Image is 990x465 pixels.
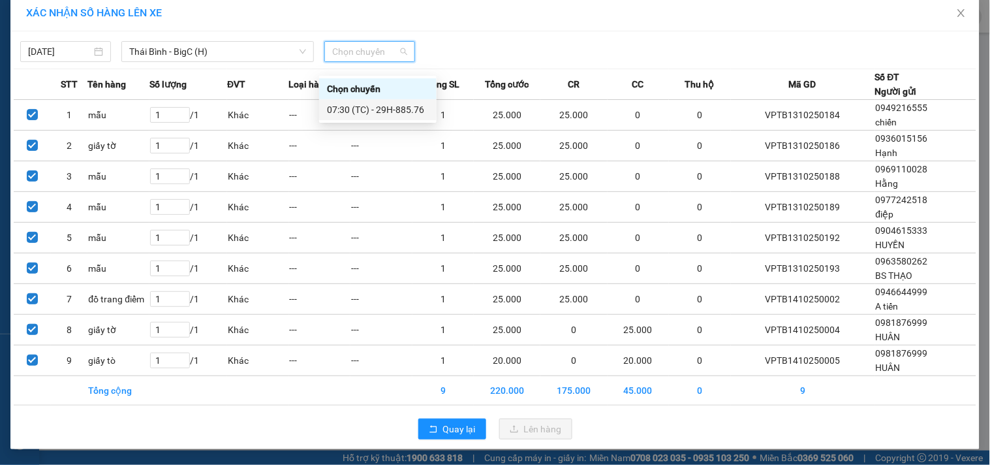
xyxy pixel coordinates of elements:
[876,332,901,342] span: HUÂN
[350,284,412,315] td: ---
[227,345,289,376] td: Khác
[540,131,607,161] td: 25.000
[412,345,474,376] td: 1
[608,161,670,192] td: 0
[87,100,149,131] td: mẫu
[87,315,149,345] td: giấy tờ
[350,345,412,376] td: ---
[876,164,928,174] span: 0969110028
[149,192,227,223] td: / 1
[227,223,289,253] td: Khác
[876,148,898,158] span: Hạnh
[731,376,875,406] td: 9
[289,100,351,131] td: ---
[289,315,351,345] td: ---
[61,77,78,91] span: STT
[731,223,875,253] td: VPTB1310250192
[608,345,670,376] td: 20.000
[669,345,731,376] td: 0
[876,209,894,219] span: điệp
[632,77,643,91] span: CC
[227,253,289,284] td: Khác
[876,317,928,328] span: 0981876999
[51,223,88,253] td: 5
[429,425,438,435] span: rollback
[731,161,875,192] td: VPTB1310250188
[51,253,88,284] td: 6
[540,161,607,192] td: 25.000
[28,44,91,59] input: 14/10/2025
[876,178,899,189] span: Hằng
[540,192,607,223] td: 25.000
[289,161,351,192] td: ---
[227,100,289,131] td: Khác
[876,270,913,281] span: BS THẠO
[443,422,476,436] span: Quay lại
[608,376,670,406] td: 45.000
[474,376,540,406] td: 220.000
[149,100,227,131] td: / 1
[731,315,875,345] td: VPTB1410250004
[608,131,670,161] td: 0
[51,131,88,161] td: 2
[299,48,307,56] span: down
[474,131,540,161] td: 25.000
[327,103,429,117] div: 07:30 (TC) - 29H-885.76
[289,253,351,284] td: ---
[669,315,731,345] td: 0
[87,253,149,284] td: mẫu
[412,100,474,131] td: 1
[289,345,351,376] td: ---
[876,240,905,250] span: HUYỀN
[731,345,875,376] td: VPTB1410250005
[669,223,731,253] td: 0
[227,192,289,223] td: Khác
[87,284,149,315] td: đồ trang điểm
[540,315,607,345] td: 0
[87,192,149,223] td: mẫu
[474,161,540,192] td: 25.000
[227,77,245,91] span: ĐVT
[87,376,149,406] td: Tổng cộng
[731,284,875,315] td: VPTB1410250002
[474,192,540,223] td: 25.000
[876,301,899,312] span: A tiến
[51,345,88,376] td: 9
[669,376,731,406] td: 0
[412,131,474,161] td: 1
[51,315,88,345] td: 8
[87,223,149,253] td: mẫu
[327,82,429,96] div: Chọn chuyến
[412,376,474,406] td: 9
[350,253,412,284] td: ---
[289,131,351,161] td: ---
[876,362,901,373] span: HUÂN
[26,7,162,19] span: XÁC NHẬN SỐ HÀNG LÊN XE
[540,345,607,376] td: 0
[876,225,928,236] span: 0904615333
[87,345,149,376] td: giấy tò
[474,315,540,345] td: 25.000
[474,223,540,253] td: 25.000
[149,284,227,315] td: / 1
[540,100,607,131] td: 25.000
[540,223,607,253] td: 25.000
[608,100,670,131] td: 0
[485,77,529,91] span: Tổng cước
[608,284,670,315] td: 0
[149,77,187,91] span: Số lượng
[149,223,227,253] td: / 1
[568,77,580,91] span: CR
[350,223,412,253] td: ---
[412,315,474,345] td: 1
[608,315,670,345] td: 25.000
[227,284,289,315] td: Khác
[350,161,412,192] td: ---
[418,419,486,440] button: rollbackQuay lại
[426,77,459,91] span: Tổng SL
[876,348,928,359] span: 0981876999
[685,77,714,91] span: Thu hộ
[608,253,670,284] td: 0
[789,77,816,91] span: Mã GD
[51,100,88,131] td: 1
